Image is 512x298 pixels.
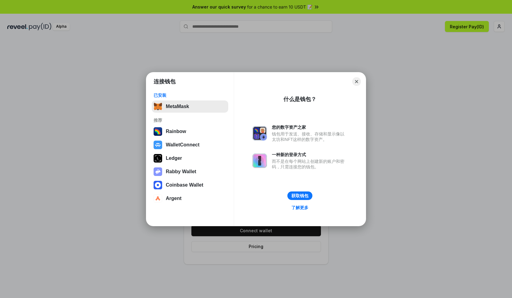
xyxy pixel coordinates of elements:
[154,93,226,98] div: 已安装
[154,78,176,85] h1: 连接钱包
[166,169,196,174] div: Rabby Wallet
[166,142,200,148] div: WalletConnect
[272,124,347,130] div: 您的数字资产之家
[154,181,162,189] img: svg+xml,%3Csvg%20width%3D%2228%22%20height%3D%2228%22%20viewBox%3D%220%200%2028%2028%22%20fill%3D...
[154,154,162,163] img: svg+xml,%3Csvg%20xmlns%3D%22http%3A%2F%2Fwww.w3.org%2F2000%2Fsvg%22%20width%3D%2228%22%20height%3...
[272,159,347,170] div: 而不是在每个网站上创建新的账户和密码，只需连接您的钱包。
[272,131,347,142] div: 钱包用于发送、接收、存储和显示像以太坊和NFT这样的数字资产。
[152,125,228,138] button: Rainbow
[166,196,182,201] div: Argent
[154,194,162,203] img: svg+xml,%3Csvg%20width%3D%2228%22%20height%3D%2228%22%20viewBox%3D%220%200%2028%2028%22%20fill%3D...
[154,141,162,149] img: svg+xml,%3Csvg%20width%3D%2228%22%20height%3D%2228%22%20viewBox%3D%220%200%2028%2028%22%20fill%3D...
[252,126,267,141] img: svg+xml,%3Csvg%20xmlns%3D%22http%3A%2F%2Fwww.w3.org%2F2000%2Fsvg%22%20fill%3D%22none%22%20viewBox...
[166,129,186,134] div: Rainbow
[152,152,228,164] button: Ledger
[166,156,182,161] div: Ledger
[166,182,203,188] div: Coinbase Wallet
[154,167,162,176] img: svg+xml,%3Csvg%20xmlns%3D%22http%3A%2F%2Fwww.w3.org%2F2000%2Fsvg%22%20fill%3D%22none%22%20viewBox...
[288,204,312,212] a: 了解更多
[152,166,228,178] button: Rabby Wallet
[352,77,361,86] button: Close
[272,152,347,157] div: 一种新的登录方式
[252,153,267,168] img: svg+xml,%3Csvg%20xmlns%3D%22http%3A%2F%2Fwww.w3.org%2F2000%2Fsvg%22%20fill%3D%22none%22%20viewBox...
[152,192,228,205] button: Argent
[287,191,312,200] button: 获取钱包
[166,104,189,109] div: MetaMask
[154,127,162,136] img: svg+xml,%3Csvg%20width%3D%22120%22%20height%3D%22120%22%20viewBox%3D%220%200%20120%20120%22%20fil...
[291,193,308,198] div: 获取钱包
[154,102,162,111] img: svg+xml,%3Csvg%20fill%3D%22none%22%20height%3D%2233%22%20viewBox%3D%220%200%2035%2033%22%20width%...
[152,139,228,151] button: WalletConnect
[154,117,226,123] div: 推荐
[152,100,228,113] button: MetaMask
[291,205,308,210] div: 了解更多
[152,179,228,191] button: Coinbase Wallet
[283,96,316,103] div: 什么是钱包？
